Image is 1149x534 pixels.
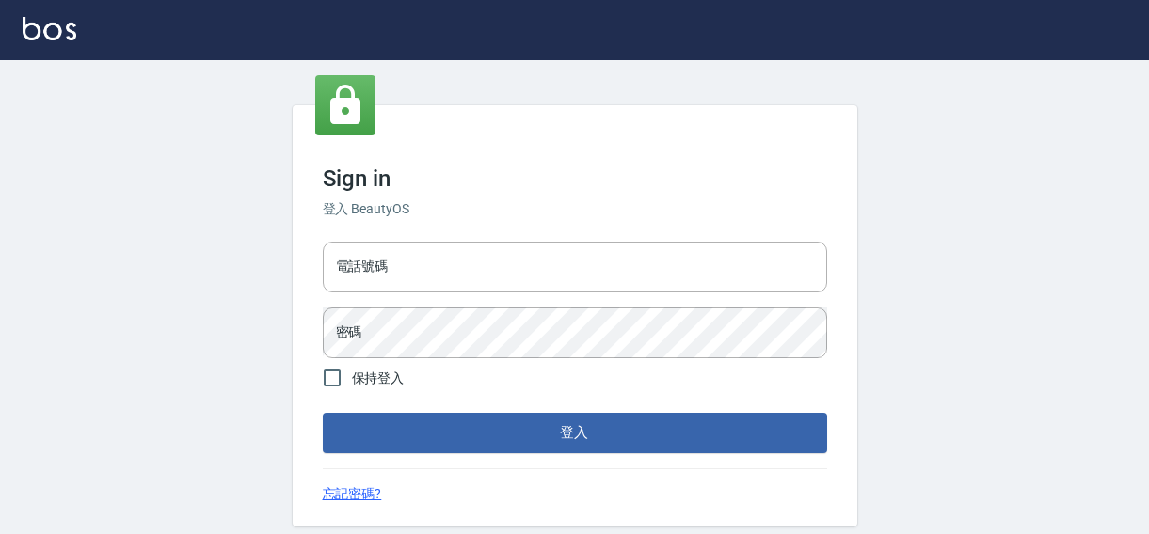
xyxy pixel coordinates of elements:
h3: Sign in [323,165,827,192]
a: 忘記密碼? [323,484,382,504]
img: Logo [23,17,76,40]
h6: 登入 BeautyOS [323,199,827,219]
span: 保持登入 [352,369,405,388]
button: 登入 [323,413,827,452]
